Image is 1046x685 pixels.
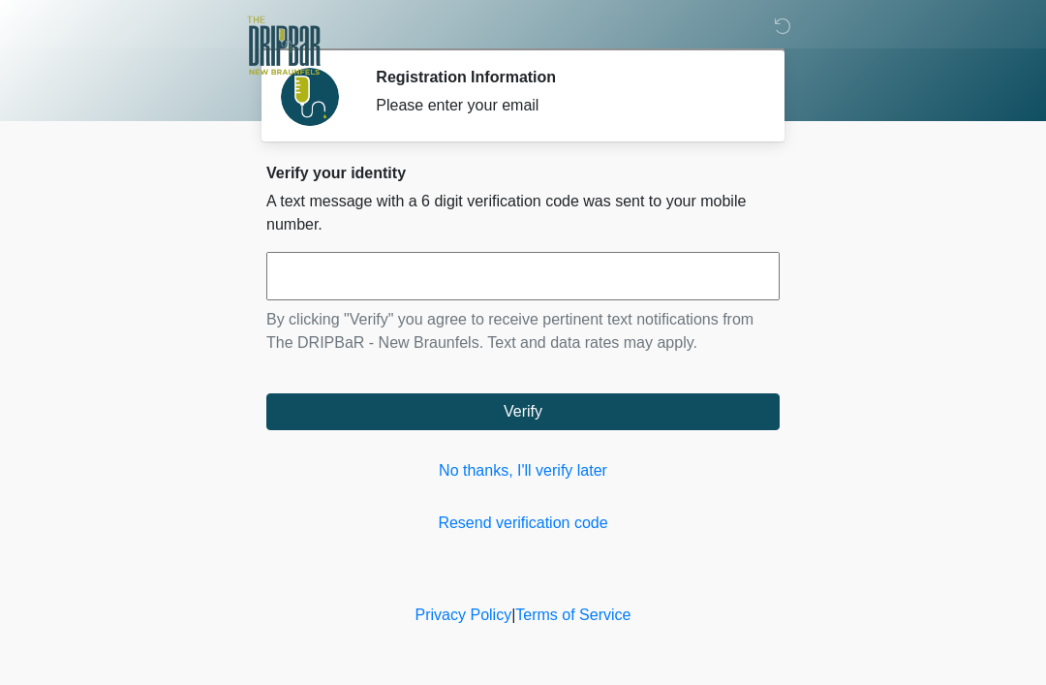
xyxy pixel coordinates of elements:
[266,393,780,430] button: Verify
[281,68,339,126] img: Agent Avatar
[266,512,780,535] a: Resend verification code
[415,607,512,623] a: Privacy Policy
[376,94,751,117] div: Please enter your email
[511,607,515,623] a: |
[266,164,780,182] h2: Verify your identity
[266,308,780,355] p: By clicking "Verify" you agree to receive pertinent text notifications from The DRIPBaR - New Bra...
[266,459,780,483] a: No thanks, I'll verify later
[266,190,780,236] p: A text message with a 6 digit verification code was sent to your mobile number.
[515,607,631,623] a: Terms of Service
[247,15,321,78] img: The DRIPBaR - New Braunfels Logo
